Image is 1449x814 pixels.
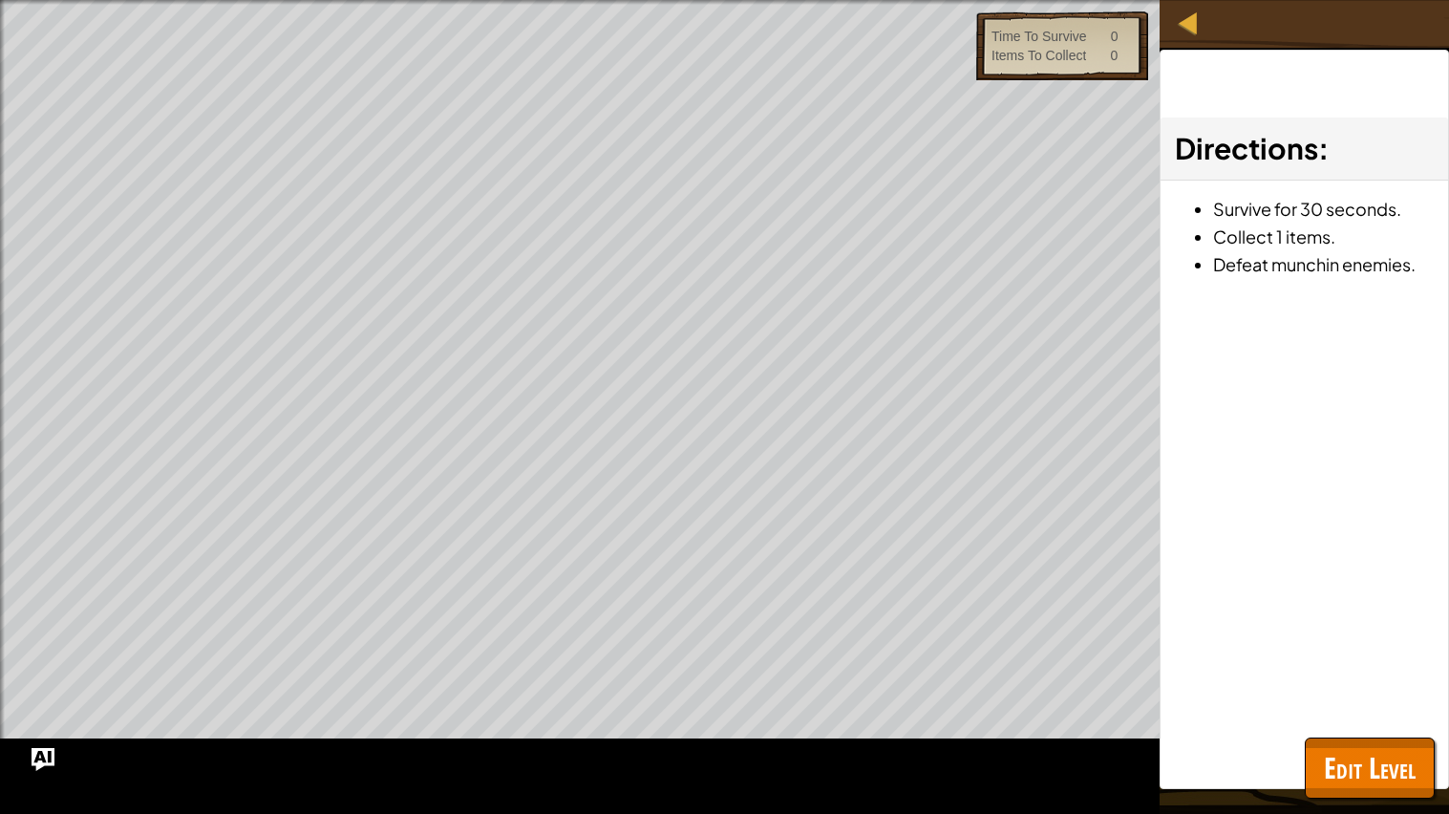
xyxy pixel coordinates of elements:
[1111,27,1119,46] div: 0
[32,748,54,771] button: Ask AI
[1175,127,1434,170] h3: :
[991,46,1086,65] div: Items To Collect
[1213,195,1434,223] li: Survive for 30 seconds.
[1213,223,1434,250] li: Collect 1 items.
[1110,46,1118,65] div: 0
[1324,748,1416,787] span: Edit Level
[991,27,1087,46] div: Time To Survive
[1305,738,1435,799] button: Edit Level
[1213,250,1434,278] li: Defeat munchin enemies.
[1175,130,1318,166] span: Directions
